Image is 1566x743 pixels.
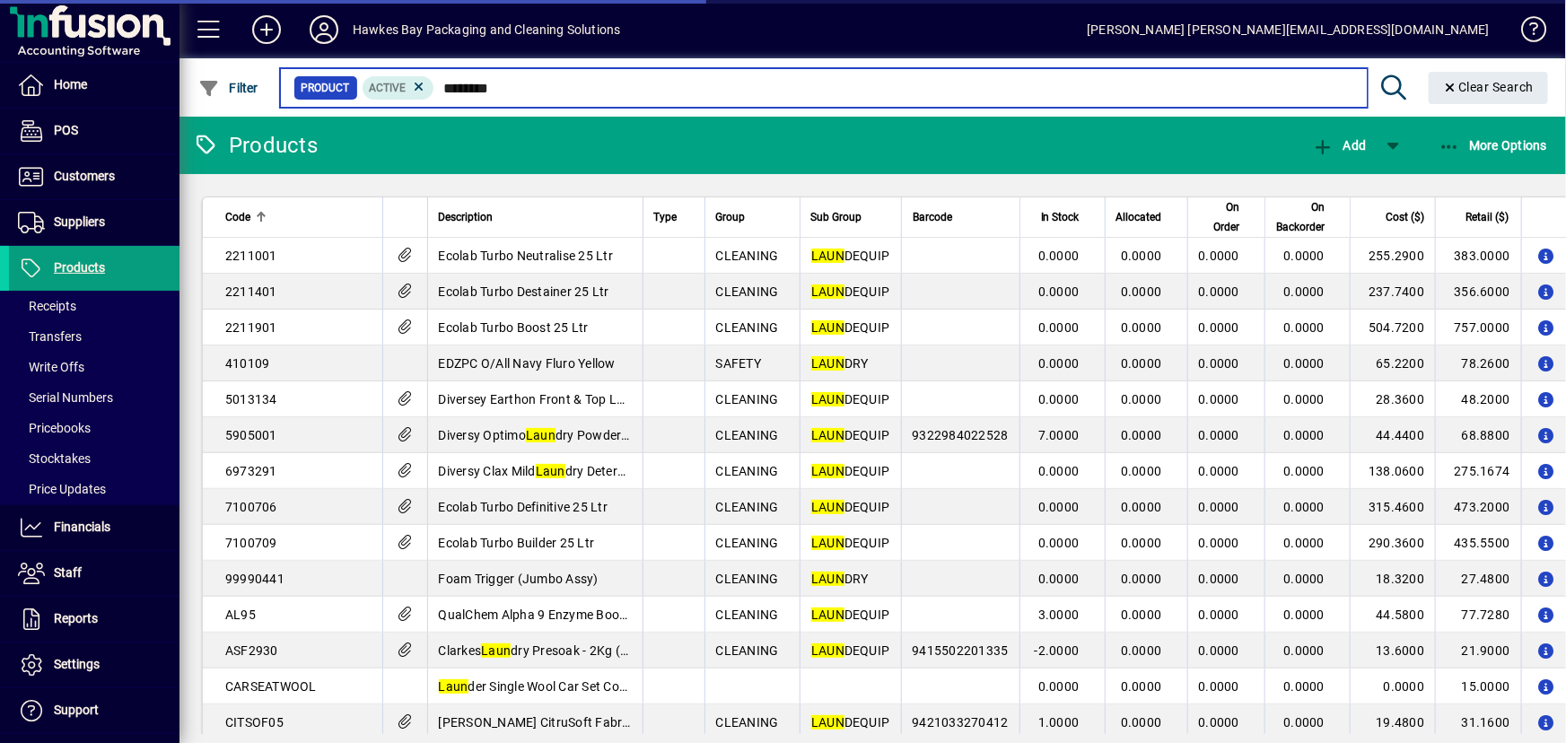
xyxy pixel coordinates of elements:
div: Description [439,207,632,227]
em: LAUN [811,536,844,550]
span: 0.0000 [1038,464,1080,478]
span: 2211901 [225,320,277,335]
span: 0.0000 [1121,572,1162,586]
span: Retail ($) [1467,207,1510,227]
span: AL95 [225,608,256,622]
span: 0.0000 [1199,356,1240,371]
a: Suppliers [9,200,179,245]
span: 0.0000 [1199,428,1240,442]
span: 1.0000 [1038,715,1080,730]
span: QualChem Alpha 9 Enzyme Boosted dry Pre-Spray 5 Ltr [439,608,783,622]
td: 138.0600 [1350,453,1435,489]
td: 15.0000 [1435,669,1520,704]
em: LAUN [811,464,844,478]
span: Ecolab Turbo Neutralise 25 Ltr [439,249,614,263]
span: 0.0000 [1038,249,1080,263]
span: 0.0000 [1121,608,1162,622]
td: 435.5500 [1435,525,1520,561]
div: Allocated [1116,207,1178,227]
em: LAUN [811,715,844,730]
span: Diversey Earthon Front & Top Loader Eco dry Powder 7.5 kg [439,392,809,406]
span: 0.0000 [1199,643,1240,658]
div: Group [716,207,790,227]
span: 0.0000 [1121,428,1162,442]
span: Stocktakes [18,451,91,466]
span: 0.0000 [1199,392,1240,406]
a: Support [9,688,179,733]
td: 44.4400 [1350,417,1435,453]
div: Code [225,207,372,227]
td: 21.9000 [1435,633,1520,669]
span: 0.0000 [1199,284,1240,299]
span: 9322984022528 [913,428,1009,442]
span: 0.0000 [1199,715,1240,730]
span: 0.0000 [1199,320,1240,335]
span: 9421033270412 [913,715,1009,730]
td: 275.1674 [1435,453,1520,489]
span: Description [439,207,494,227]
span: 0.0000 [1038,536,1080,550]
span: 7100709 [225,536,277,550]
span: Price Updates [18,482,106,496]
span: 2211001 [225,249,277,263]
span: DEQUIP [811,536,890,550]
td: 18.3200 [1350,561,1435,597]
button: Filter [194,72,263,104]
a: Transfers [9,321,179,352]
span: ASF2930 [225,643,278,658]
td: 356.6000 [1435,274,1520,310]
span: Product [302,79,350,97]
span: CLEANING [716,249,779,263]
td: 0.0000 [1350,669,1435,704]
div: Hawkes Bay Packaging and Cleaning Solutions [353,15,621,44]
span: Ecolab Turbo Boost 25 Ltr [439,320,589,335]
span: Staff [54,565,82,580]
span: CLEANING [716,643,779,658]
span: DEQUIP [811,715,890,730]
span: 0.0000 [1038,284,1080,299]
a: Stocktakes [9,443,179,474]
td: 504.7200 [1350,310,1435,345]
span: 0.0000 [1284,679,1325,694]
span: 0.0000 [1284,572,1325,586]
span: 5013134 [225,392,277,406]
span: 0.0000 [1038,320,1080,335]
span: 0.0000 [1199,249,1240,263]
td: 65.2200 [1350,345,1435,381]
td: 68.8800 [1435,417,1520,453]
span: 6973291 [225,464,277,478]
em: LAUN [811,608,844,622]
em: LAUN [811,643,844,658]
span: Transfers [18,329,82,344]
span: CLEANING [716,500,779,514]
span: In Stock [1041,207,1080,227]
td: 28.3600 [1350,381,1435,417]
div: Sub Group [811,207,890,227]
span: Group [716,207,746,227]
span: 0.0000 [1121,284,1162,299]
span: CLEANING [716,464,779,478]
a: Settings [9,642,179,687]
span: 0.0000 [1284,356,1325,371]
span: 0.0000 [1038,572,1080,586]
span: Filter [198,81,258,95]
span: 0.0000 [1284,500,1325,514]
em: Laun [536,464,565,478]
div: Type [654,207,694,227]
span: 410109 [225,356,270,371]
span: Serial Numbers [18,390,113,405]
td: 48.2000 [1435,381,1520,417]
span: Ecolab Turbo Builder 25 Ltr [439,536,595,550]
span: 7100706 [225,500,277,514]
span: 0.0000 [1284,392,1325,406]
td: 473.2000 [1435,489,1520,525]
span: [PERSON_NAME] CitruSoft Fabric Softener 5 Ltr [439,715,714,730]
span: Reports [54,611,98,625]
span: 0.0000 [1284,608,1325,622]
span: 0.0000 [1121,464,1162,478]
span: 0.0000 [1284,715,1325,730]
a: Serial Numbers [9,382,179,413]
span: CLEANING [716,715,779,730]
span: 0.0000 [1284,320,1325,335]
span: Foam Trigger (Jumbo Assy) [439,572,599,586]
